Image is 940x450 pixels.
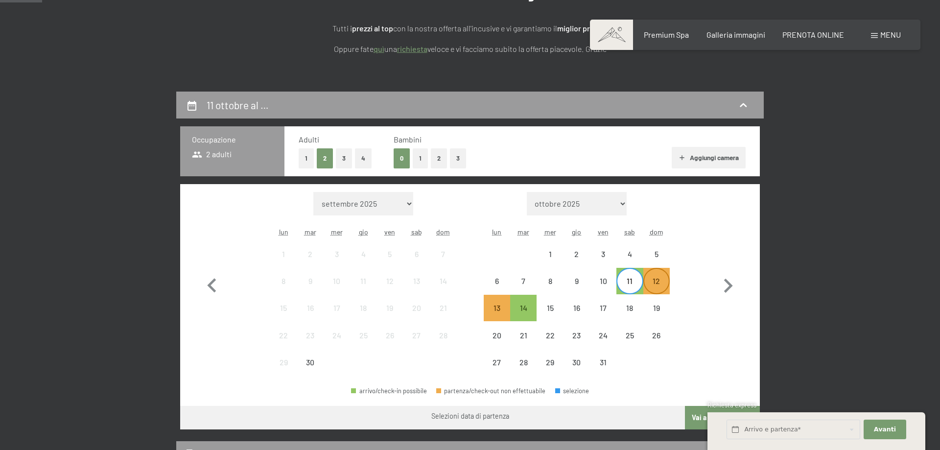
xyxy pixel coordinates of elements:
[643,322,670,348] div: Sun Oct 26 2025
[590,241,616,267] div: Fri Oct 03 2025
[350,268,376,294] div: partenza/check-out non effettuabile
[517,228,529,236] abbr: martedì
[591,277,615,302] div: 10
[324,268,350,294] div: partenza/check-out non effettuabile
[564,349,590,376] div: partenza/check-out non effettuabile
[590,322,616,348] div: partenza/check-out non effettuabile
[192,134,273,145] h3: Occupazione
[450,148,466,168] button: 3
[430,241,456,267] div: partenza/check-out non effettuabile
[374,44,384,53] a: quì
[537,349,563,376] div: Wed Oct 29 2025
[297,349,323,376] div: Tue Sep 30 2025
[485,277,509,302] div: 6
[436,228,450,236] abbr: domenica
[564,295,590,321] div: partenza/check-out non effettuabile
[538,304,562,329] div: 15
[537,241,563,267] div: partenza/check-out non effettuabile
[324,322,350,348] div: partenza/check-out non effettuabile
[351,277,376,302] div: 11
[325,304,349,329] div: 17
[324,295,350,321] div: Wed Sep 17 2025
[324,268,350,294] div: Wed Sep 10 2025
[297,295,323,321] div: partenza/check-out non effettuabile
[225,43,715,55] p: Oppure fate una veloce e vi facciamo subito la offerta piacevole. Grazie
[510,268,537,294] div: partenza/check-out non effettuabile
[510,349,537,376] div: partenza/check-out non effettuabile
[430,295,456,321] div: Sun Sep 21 2025
[404,277,429,302] div: 13
[714,192,742,376] button: Mese successivo
[672,147,746,168] button: Aggiungi camera
[270,349,297,376] div: Mon Sep 29 2025
[351,332,376,356] div: 25
[271,277,296,302] div: 8
[376,268,403,294] div: Fri Sep 12 2025
[590,349,616,376] div: partenza/check-out non effettuabile
[270,268,297,294] div: partenza/check-out non effettuabile
[685,406,760,429] button: Vai a «Camera»
[590,268,616,294] div: Fri Oct 10 2025
[403,241,430,267] div: Sat Sep 06 2025
[564,268,590,294] div: Thu Oct 09 2025
[192,149,232,160] span: 2 adulti
[271,304,296,329] div: 15
[271,332,296,356] div: 22
[298,358,322,383] div: 30
[590,268,616,294] div: partenza/check-out non effettuabile
[510,295,537,321] div: partenza/check-out possibile
[706,30,765,39] span: Galleria immagini
[617,250,642,275] div: 4
[616,295,643,321] div: Sat Oct 18 2025
[376,241,403,267] div: Fri Sep 05 2025
[644,30,689,39] span: Premium Spa
[297,295,323,321] div: Tue Sep 16 2025
[643,241,670,267] div: partenza/check-out non effettuabile
[510,322,537,348] div: partenza/check-out non effettuabile
[325,277,349,302] div: 10
[384,228,395,236] abbr: venerdì
[616,241,643,267] div: partenza/check-out non effettuabile
[430,322,456,348] div: partenza/check-out non effettuabile
[511,277,536,302] div: 7
[430,241,456,267] div: Sun Sep 07 2025
[616,268,643,294] div: Sat Oct 11 2025
[297,322,323,348] div: Tue Sep 23 2025
[297,241,323,267] div: Tue Sep 02 2025
[643,268,670,294] div: Sun Oct 12 2025
[404,332,429,356] div: 27
[707,401,756,409] span: Richiesta express
[616,295,643,321] div: partenza/check-out non effettuabile
[298,304,322,329] div: 16
[564,277,589,302] div: 9
[413,148,428,168] button: 1
[511,358,536,383] div: 28
[271,250,296,275] div: 1
[324,322,350,348] div: Wed Sep 24 2025
[564,304,589,329] div: 16
[271,358,296,383] div: 29
[297,349,323,376] div: partenza/check-out non effettuabile
[394,135,422,144] span: Bambini
[564,241,590,267] div: Thu Oct 02 2025
[359,228,368,236] abbr: giovedì
[538,250,562,275] div: 1
[590,295,616,321] div: Fri Oct 17 2025
[431,332,455,356] div: 28
[644,304,669,329] div: 19
[376,295,403,321] div: partenza/check-out non effettuabile
[270,241,297,267] div: Mon Sep 01 2025
[403,268,430,294] div: partenza/check-out non effettuabile
[350,241,376,267] div: Thu Sep 04 2025
[350,295,376,321] div: partenza/check-out non effettuabile
[644,332,669,356] div: 26
[511,304,536,329] div: 14
[411,228,422,236] abbr: sabato
[324,295,350,321] div: partenza/check-out non effettuabile
[403,295,430,321] div: Sat Sep 20 2025
[299,135,319,144] span: Adulti
[555,388,589,394] div: selezione
[492,228,501,236] abbr: lunedì
[377,332,402,356] div: 26
[484,268,510,294] div: partenza/check-out non effettuabile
